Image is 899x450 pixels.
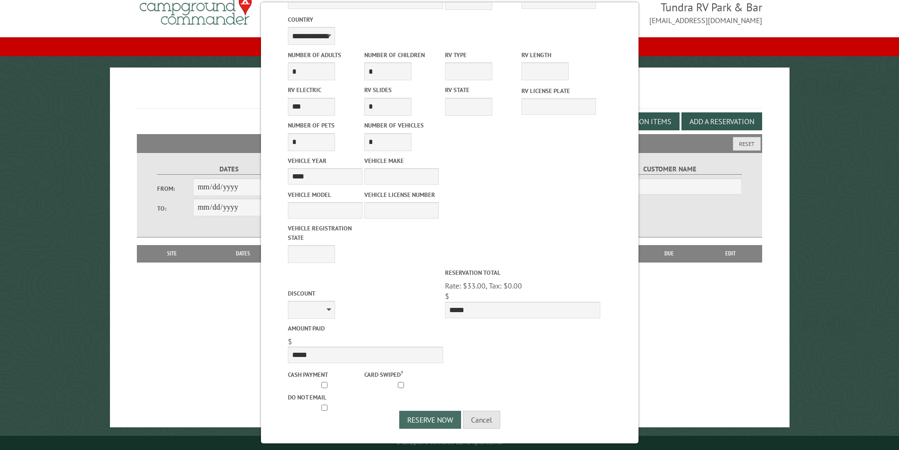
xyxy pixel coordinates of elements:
[288,224,362,242] label: Vehicle Registration state
[445,51,520,59] label: RV Type
[401,369,403,376] a: ?
[288,85,362,94] label: RV Electric
[445,291,449,301] span: $
[733,137,761,151] button: Reset
[142,245,203,262] th: Site
[598,112,680,130] button: Edit Add-on Items
[157,164,301,175] label: Dates
[288,51,362,59] label: Number of Adults
[288,156,362,165] label: Vehicle Year
[521,86,596,95] label: RV License Plate
[137,83,763,109] h1: Reservations
[445,281,522,290] span: Rate: $33.00, Tax: $0.00
[399,411,461,429] button: Reserve Now
[521,51,596,59] label: RV Length
[157,204,193,213] label: To:
[463,411,500,429] button: Cancel
[445,268,600,277] label: Reservation Total
[157,184,193,193] label: From:
[364,369,439,379] label: Card swiped
[364,156,439,165] label: Vehicle Make
[288,324,443,333] label: Amount paid
[681,112,762,130] button: Add a Reservation
[203,245,284,262] th: Dates
[364,85,439,94] label: RV Slides
[364,51,439,59] label: Number of Children
[396,440,503,446] small: © Campground Commander LLC. All rights reserved.
[364,190,439,199] label: Vehicle License Number
[288,15,443,24] label: Country
[288,289,443,298] label: Discount
[288,121,362,130] label: Number of Pets
[288,190,362,199] label: Vehicle Model
[445,85,520,94] label: RV State
[639,245,699,262] th: Due
[288,337,292,346] span: $
[288,370,362,379] label: Cash payment
[598,164,742,175] label: Customer Name
[288,393,362,402] label: Do not email
[137,134,763,152] h2: Filters
[699,245,763,262] th: Edit
[364,121,439,130] label: Number of Vehicles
